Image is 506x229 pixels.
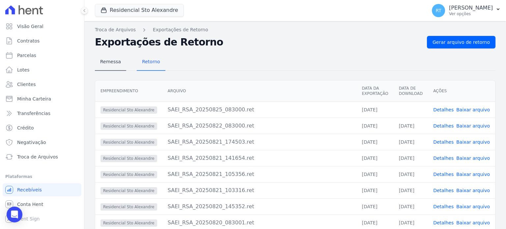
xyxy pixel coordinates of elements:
[168,138,351,146] div: SAEI_RSA_20250821_174503.ret
[5,173,79,181] div: Plataformas
[7,207,22,222] div: Open Intercom Messenger
[356,134,393,150] td: [DATE]
[449,5,493,11] p: [PERSON_NAME]
[17,23,43,30] span: Visão Geral
[17,125,34,131] span: Crédito
[100,139,157,146] span: Residencial Sto Alexandre
[17,81,36,88] span: Clientes
[394,166,428,182] td: [DATE]
[433,39,490,45] span: Gerar arquivo de retorno
[456,188,490,193] a: Baixar arquivo
[95,54,126,71] a: Remessa
[100,187,157,194] span: Residencial Sto Alexandre
[95,26,136,33] a: Troca de Arquivos
[356,198,393,215] td: [DATE]
[3,183,81,196] a: Recebíveis
[356,80,393,102] th: Data da Exportação
[456,123,490,129] a: Baixar arquivo
[17,96,51,102] span: Minha Carteira
[153,26,208,33] a: Exportações de Retorno
[456,204,490,209] a: Baixar arquivo
[394,80,428,102] th: Data de Download
[427,1,506,20] button: RT [PERSON_NAME] Ver opções
[433,172,454,177] a: Detalhes
[96,55,125,68] span: Remessa
[394,198,428,215] td: [DATE]
[433,188,454,193] a: Detalhes
[3,34,81,47] a: Contratos
[137,54,165,71] a: Retorno
[394,118,428,134] td: [DATE]
[17,154,58,160] span: Troca de Arquivos
[449,11,493,16] p: Ver opções
[356,166,393,182] td: [DATE]
[356,118,393,134] td: [DATE]
[17,186,42,193] span: Recebíveis
[3,78,81,91] a: Clientes
[456,220,490,225] a: Baixar arquivo
[168,106,351,114] div: SAEI_RSA_20250825_083000.ret
[427,36,495,48] a: Gerar arquivo de retorno
[356,101,393,118] td: [DATE]
[3,49,81,62] a: Parcelas
[17,139,46,146] span: Negativação
[168,186,351,194] div: SAEI_RSA_20250821_103316.ret
[100,155,157,162] span: Residencial Sto Alexandre
[95,26,495,33] nav: Breadcrumb
[168,154,351,162] div: SAEI_RSA_20250821_141654.ret
[3,92,81,105] a: Minha Carteira
[168,203,351,211] div: SAEI_RSA_20250820_145352.ret
[456,107,490,112] a: Baixar arquivo
[100,219,157,227] span: Residencial Sto Alexandre
[456,156,490,161] a: Baixar arquivo
[433,156,454,161] a: Detalhes
[3,63,81,76] a: Lotes
[456,172,490,177] a: Baixar arquivo
[394,134,428,150] td: [DATE]
[456,139,490,145] a: Baixar arquivo
[95,36,422,48] h2: Exportações de Retorno
[433,107,454,112] a: Detalhes
[3,121,81,134] a: Crédito
[3,107,81,120] a: Transferências
[100,171,157,178] span: Residencial Sto Alexandre
[168,219,351,227] div: SAEI_RSA_20250820_083001.ret
[138,55,164,68] span: Retorno
[433,123,454,129] a: Detalhes
[356,150,393,166] td: [DATE]
[100,106,157,114] span: Residencial Sto Alexandre
[428,80,495,102] th: Ações
[394,182,428,198] td: [DATE]
[3,136,81,149] a: Negativação
[17,38,40,44] span: Contratos
[436,8,441,13] span: RT
[100,123,157,130] span: Residencial Sto Alexandre
[17,67,30,73] span: Lotes
[95,80,162,102] th: Empreendimento
[17,52,36,59] span: Parcelas
[356,182,393,198] td: [DATE]
[100,203,157,211] span: Residencial Sto Alexandre
[433,139,454,145] a: Detalhes
[433,204,454,209] a: Detalhes
[162,80,357,102] th: Arquivo
[17,110,50,117] span: Transferências
[17,201,43,208] span: Conta Hent
[168,122,351,130] div: SAEI_RSA_20250822_083000.ret
[168,170,351,178] div: SAEI_RSA_20250821_105356.ret
[95,4,184,16] button: Residencial Sto Alexandre
[3,150,81,163] a: Troca de Arquivos
[3,20,81,33] a: Visão Geral
[3,198,81,211] a: Conta Hent
[433,220,454,225] a: Detalhes
[394,150,428,166] td: [DATE]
